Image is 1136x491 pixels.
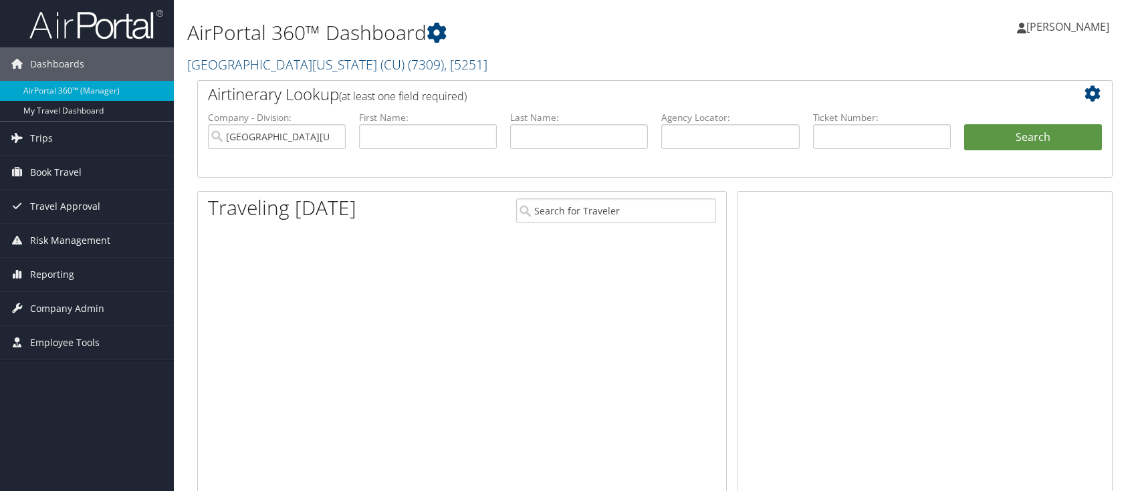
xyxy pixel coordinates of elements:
[444,55,487,73] span: , [ 5251 ]
[30,190,100,223] span: Travel Approval
[29,9,163,40] img: airportal-logo.png
[408,55,444,73] span: ( 7309 )
[208,194,356,222] h1: Traveling [DATE]
[339,89,467,104] span: (at least one field required)
[1017,7,1123,47] a: [PERSON_NAME]
[208,83,1026,106] h2: Airtinerary Lookup
[30,292,104,325] span: Company Admin
[964,124,1102,151] button: Search
[30,258,74,291] span: Reporting
[30,224,110,257] span: Risk Management
[30,122,53,155] span: Trips
[813,111,951,124] label: Ticket Number:
[187,19,811,47] h1: AirPortal 360™ Dashboard
[30,156,82,189] span: Book Travel
[30,47,84,81] span: Dashboards
[187,55,487,73] a: [GEOGRAPHIC_DATA][US_STATE] (CU)
[661,111,799,124] label: Agency Locator:
[510,111,648,124] label: Last Name:
[516,198,716,223] input: Search for Traveler
[1026,19,1109,34] span: [PERSON_NAME]
[30,326,100,359] span: Employee Tools
[208,111,346,124] label: Company - Division:
[359,111,497,124] label: First Name:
